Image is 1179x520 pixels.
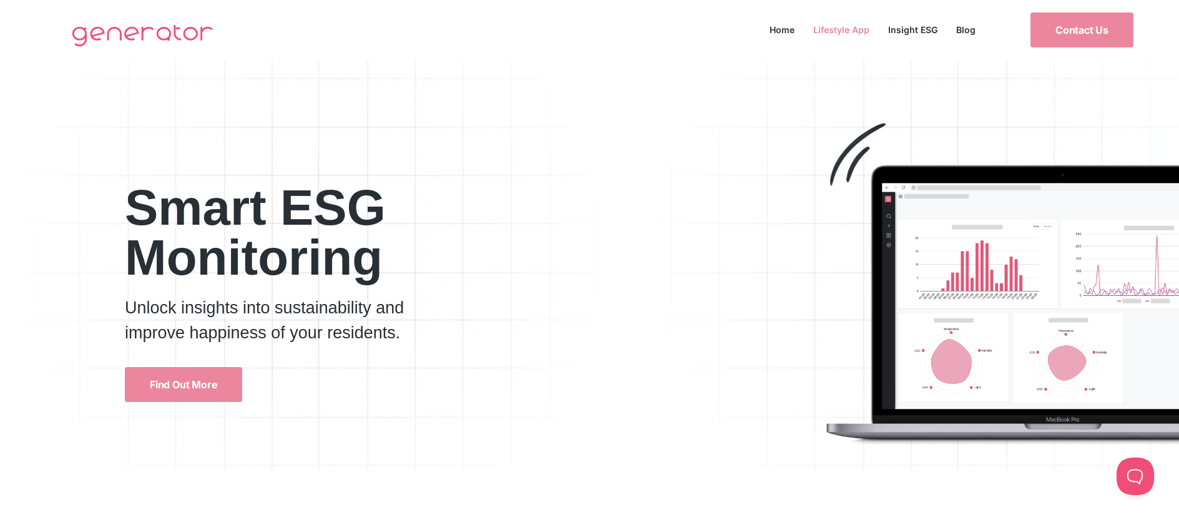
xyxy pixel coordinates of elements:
a: Blog [947,21,985,38]
span: Find Out More [150,380,217,390]
span: Contact Us [1055,25,1108,35]
a: Insight ESG [879,21,947,38]
h2: Smart ESG Monitoring [125,183,472,283]
a: Lifestyle App [804,21,879,38]
a: Contact Us [1030,12,1133,47]
a: Find Out More [125,367,242,402]
nav: Menu [760,21,985,38]
a: Home [760,21,804,38]
p: Unlock insights into sustainability and improve happiness of your residents. [125,295,409,346]
iframe: Toggle Customer Support [1117,458,1154,495]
